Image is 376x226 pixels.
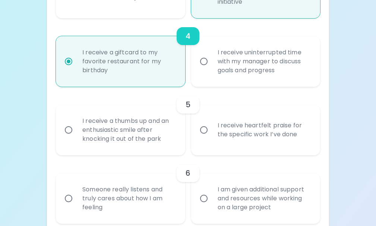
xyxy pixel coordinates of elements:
h6: 4 [186,30,190,42]
div: choice-group-check [56,155,320,224]
div: I receive a thumbs up and an enthusiastic smile after knocking it out of the park [76,108,181,152]
div: I receive uninterrupted time with my manager to discuss goals and progress [212,39,316,84]
h6: 5 [186,99,190,111]
div: I receive heartfelt praise for the specific work I’ve done [212,112,316,148]
div: I receive a giftcard to my favorite restaurant for my birthday [76,39,181,84]
div: I am given additional support and resources while working on a large project [212,176,316,221]
h6: 6 [186,167,190,179]
div: choice-group-check [56,87,320,155]
div: choice-group-check [56,18,320,87]
div: Someone really listens and truly cares about how I am feeling [76,176,181,221]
